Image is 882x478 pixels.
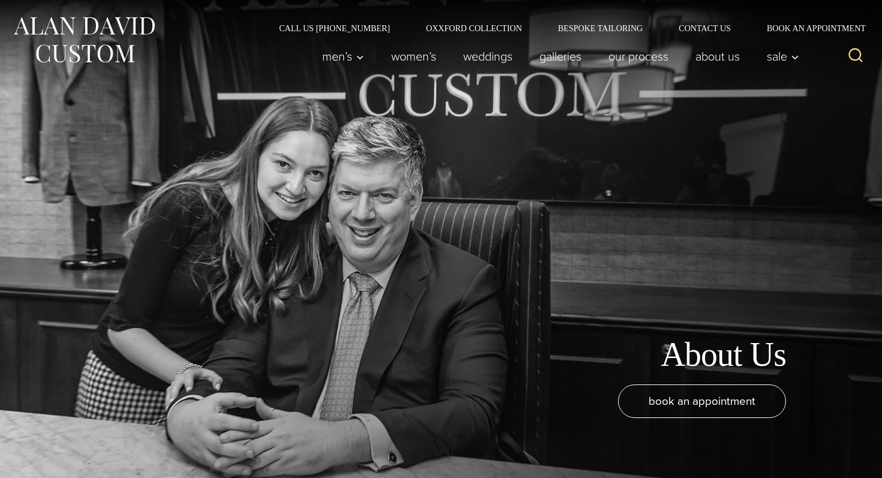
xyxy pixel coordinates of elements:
a: Call Us [PHONE_NUMBER] [261,24,408,32]
a: Book an Appointment [749,24,870,32]
nav: Primary Navigation [309,44,806,68]
a: weddings [450,44,526,68]
h1: About Us [661,335,786,375]
span: book an appointment [649,392,755,410]
a: Galleries [526,44,595,68]
a: About Us [682,44,754,68]
button: View Search Form [841,42,870,71]
img: Alan David Custom [12,13,156,67]
a: Women’s [378,44,450,68]
a: Bespoke Tailoring [540,24,661,32]
span: Men’s [322,50,364,62]
a: Oxxford Collection [408,24,540,32]
a: Contact Us [661,24,749,32]
a: book an appointment [618,384,786,418]
a: Our Process [595,44,682,68]
span: Sale [767,50,799,62]
nav: Secondary Navigation [261,24,870,32]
